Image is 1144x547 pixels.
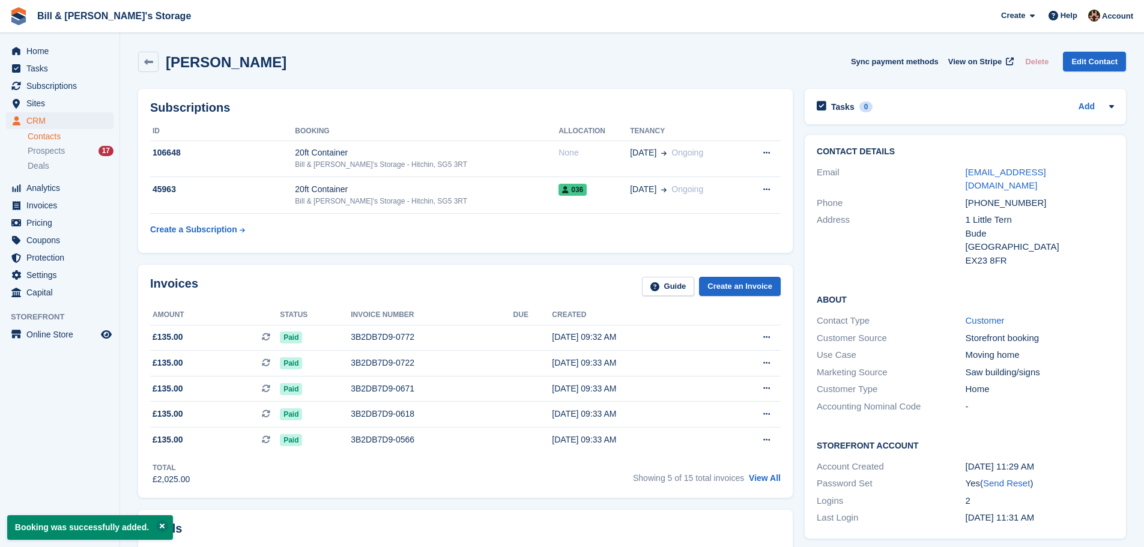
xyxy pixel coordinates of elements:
[558,147,630,159] div: None
[817,460,965,474] div: Account Created
[6,249,113,266] a: menu
[552,382,716,395] div: [DATE] 09:33 AM
[10,7,28,25] img: stora-icon-8386f47178a22dfd0bd8f6a31ec36ba5ce8667c1dd55bd0f319d3a0aa187defe.svg
[280,331,302,343] span: Paid
[150,306,280,325] th: Amount
[153,382,183,395] span: £135.00
[26,60,98,77] span: Tasks
[671,148,703,157] span: Ongoing
[817,439,1114,451] h2: Storefront Account
[280,434,302,446] span: Paid
[280,306,351,325] th: Status
[552,331,716,343] div: [DATE] 09:32 AM
[1001,10,1025,22] span: Create
[351,331,513,343] div: 3B2DB7D9-0772
[26,95,98,112] span: Sites
[966,331,1114,345] div: Storefront booking
[817,511,965,525] div: Last Login
[6,214,113,231] a: menu
[28,131,113,142] a: Contacts
[295,147,558,159] div: 20ft Container
[943,52,1016,71] a: View on Stripe
[817,494,965,508] div: Logins
[817,400,965,414] div: Accounting Nominal Code
[295,159,558,170] div: Bill & [PERSON_NAME]'s Storage - Hitchin, SG5 3RT
[1020,52,1053,71] button: Delete
[817,293,1114,305] h2: About
[966,477,1114,491] div: Yes
[26,249,98,266] span: Protection
[295,183,558,196] div: 20ft Container
[26,180,98,196] span: Analytics
[699,277,781,297] a: Create an Invoice
[552,408,716,420] div: [DATE] 09:33 AM
[966,227,1114,241] div: Bude
[817,348,965,362] div: Use Case
[671,184,703,194] span: Ongoing
[552,306,716,325] th: Created
[153,434,183,446] span: £135.00
[966,348,1114,362] div: Moving home
[552,434,716,446] div: [DATE] 09:33 AM
[150,219,245,241] a: Create a Subscription
[817,314,965,328] div: Contact Type
[280,408,302,420] span: Paid
[28,145,65,157] span: Prospects
[513,306,552,325] th: Due
[817,213,965,267] div: Address
[817,166,965,193] div: Email
[32,6,196,26] a: Bill & [PERSON_NAME]'s Storage
[295,196,558,207] div: Bill & [PERSON_NAME]'s Storage - Hitchin, SG5 3RT
[630,147,656,159] span: [DATE]
[831,101,855,112] h2: Tasks
[966,400,1114,414] div: -
[1079,100,1095,114] a: Add
[26,284,98,301] span: Capital
[966,196,1114,210] div: [PHONE_NUMBER]
[26,77,98,94] span: Subscriptions
[966,167,1046,191] a: [EMAIL_ADDRESS][DOMAIN_NAME]
[99,327,113,342] a: Preview store
[948,56,1002,68] span: View on Stripe
[11,311,120,323] span: Storefront
[7,515,173,540] p: Booking was successfully added.
[6,180,113,196] a: menu
[552,357,716,369] div: [DATE] 09:33 AM
[817,382,965,396] div: Customer Type
[980,478,1033,488] span: ( )
[966,240,1114,254] div: [GEOGRAPHIC_DATA]
[150,122,295,141] th: ID
[26,267,98,283] span: Settings
[630,183,656,196] span: [DATE]
[280,383,302,395] span: Paid
[966,213,1114,227] div: 1 Little Tern
[983,478,1030,488] a: Send Reset
[150,147,295,159] div: 106648
[153,473,190,486] div: £2,025.00
[295,122,558,141] th: Booking
[817,477,965,491] div: Password Set
[351,306,513,325] th: Invoice number
[26,232,98,249] span: Coupons
[150,277,198,297] h2: Invoices
[1102,10,1133,22] span: Account
[153,462,190,473] div: Total
[166,54,286,70] h2: [PERSON_NAME]
[966,494,1114,508] div: 2
[26,326,98,343] span: Online Store
[851,52,939,71] button: Sync payment methods
[6,197,113,214] a: menu
[28,145,113,157] a: Prospects 17
[351,434,513,446] div: 3B2DB7D9-0566
[153,357,183,369] span: £135.00
[6,326,113,343] a: menu
[966,512,1035,522] time: 2024-07-06 10:31:57 UTC
[817,331,965,345] div: Customer Source
[1063,52,1126,71] a: Edit Contact
[6,267,113,283] a: menu
[859,101,873,112] div: 0
[6,284,113,301] a: menu
[966,382,1114,396] div: Home
[6,232,113,249] a: menu
[6,112,113,129] a: menu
